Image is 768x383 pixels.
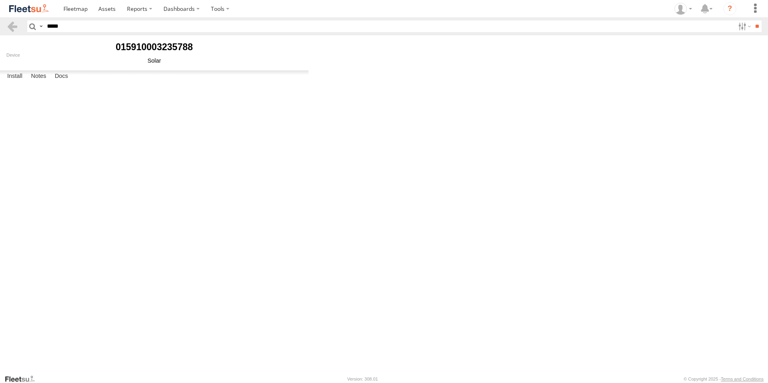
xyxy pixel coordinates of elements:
[735,20,752,32] label: Search Filter Options
[38,20,44,32] label: Search Query
[4,375,41,383] a: Visit our Website
[684,377,764,381] div: © Copyright 2025 -
[116,42,193,52] b: 015910003235788
[672,3,695,15] div: Cristy Hull
[27,71,50,82] label: Notes
[6,57,302,64] div: Solar
[8,3,50,14] img: fleetsu-logo-horizontal.svg
[3,71,27,82] label: Install
[51,71,72,82] label: Docs
[347,377,378,381] div: Version: 308.01
[6,53,302,57] div: Device
[723,2,736,15] i: ?
[721,377,764,381] a: Terms and Conditions
[6,20,18,32] a: Back to previous Page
